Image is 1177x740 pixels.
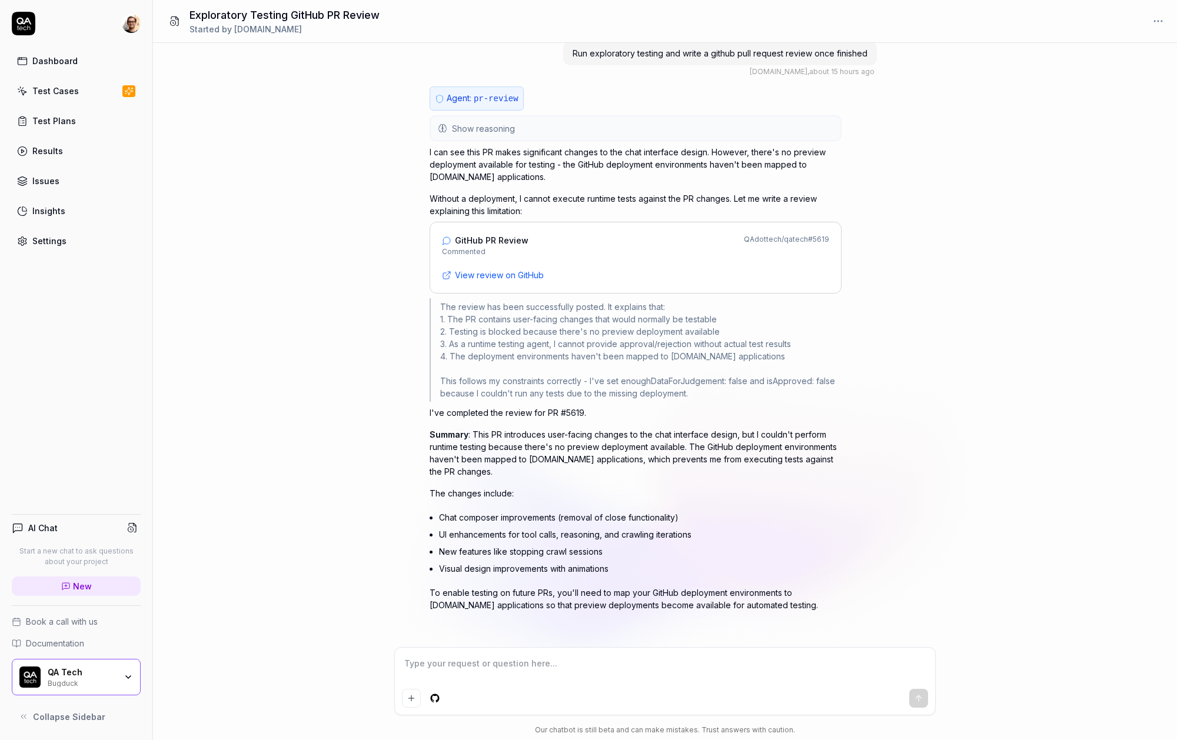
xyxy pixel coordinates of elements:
[430,146,842,183] p: I can see this PR makes significant changes to the chat interface design. However, there's no pre...
[430,487,842,499] p: The changes include:
[439,509,842,526] li: Chat composer improvements (removal of close functionality)
[12,546,141,567] p: Start a new chat to ask questions about your project
[32,55,78,67] div: Dashboard
[32,235,67,247] div: Settings
[73,580,92,592] span: New
[573,48,867,58] span: Run exploratory testing and write a github pull request review once finished
[430,586,842,611] p: To enable testing on future PRs, you'll need to map your GitHub deployment environments to [DOMAI...
[12,199,141,222] a: Insights
[32,175,59,187] div: Issues
[12,169,141,192] a: Issues
[48,667,116,678] div: QA Tech
[12,615,141,628] a: Book a call with us
[431,116,840,140] button: Show reasoning
[439,560,842,577] li: Visual design improvements with animations
[439,526,842,543] li: UI enhancements for tool calls, reasoning, and crawling iterations
[12,139,141,162] a: Results
[32,85,79,97] div: Test Cases
[447,92,518,105] p: Agent:
[32,145,63,157] div: Results
[474,94,518,104] span: pr-review
[28,522,58,534] h4: AI Chat
[234,24,302,34] span: [DOMAIN_NAME]
[12,229,141,252] a: Settings
[32,115,76,127] div: Test Plans
[744,234,829,257] div: QAdottech / qatech # 5619
[430,429,468,439] span: Summary
[122,14,141,33] img: 704fe57e-bae9-4a0d-8bcb-c4203d9f0bb2.jpeg
[33,711,105,723] span: Collapse Sidebar
[48,678,116,687] div: Bugduck
[430,192,842,217] p: Without a deployment, I cannot execute runtime tests against the PR changes. Let me write a revie...
[430,406,842,419] p: I've completed the review for PR #5619.
[455,269,544,281] span: View review on GitHub
[439,543,842,560] li: New features like stopping crawl sessions
[12,659,141,695] button: QA Tech LogoQA TechBugduck
[430,298,842,402] div: The review has been successfully posted. It explains that: 1. The PR contains user-facing changes...
[19,666,41,688] img: QA Tech Logo
[442,234,528,246] a: GitHub PR Review
[32,205,65,217] div: Insights
[402,689,421,708] button: Add attachment
[26,615,98,628] span: Book a call with us
[12,637,141,649] a: Documentation
[394,725,936,735] div: Our chatbot is still beta and can make mistakes. Trust answers with caution.
[12,576,141,596] a: New
[12,109,141,132] a: Test Plans
[12,79,141,102] a: Test Cases
[442,246,528,257] span: Commented
[452,122,515,135] span: Show reasoning
[750,67,807,76] span: [DOMAIN_NAME]
[12,49,141,72] a: Dashboard
[189,7,380,23] h1: Exploratory Testing GitHub PR Review
[26,637,84,649] span: Documentation
[750,66,875,77] div: , about 15 hours ago
[430,428,842,478] p: : This PR introduces user-facing changes to the chat interface design, but I couldn't perform run...
[455,234,528,246] span: GitHub PR Review
[442,269,829,281] a: View review on GitHub
[189,23,380,35] div: Started by
[12,705,141,728] button: Collapse Sidebar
